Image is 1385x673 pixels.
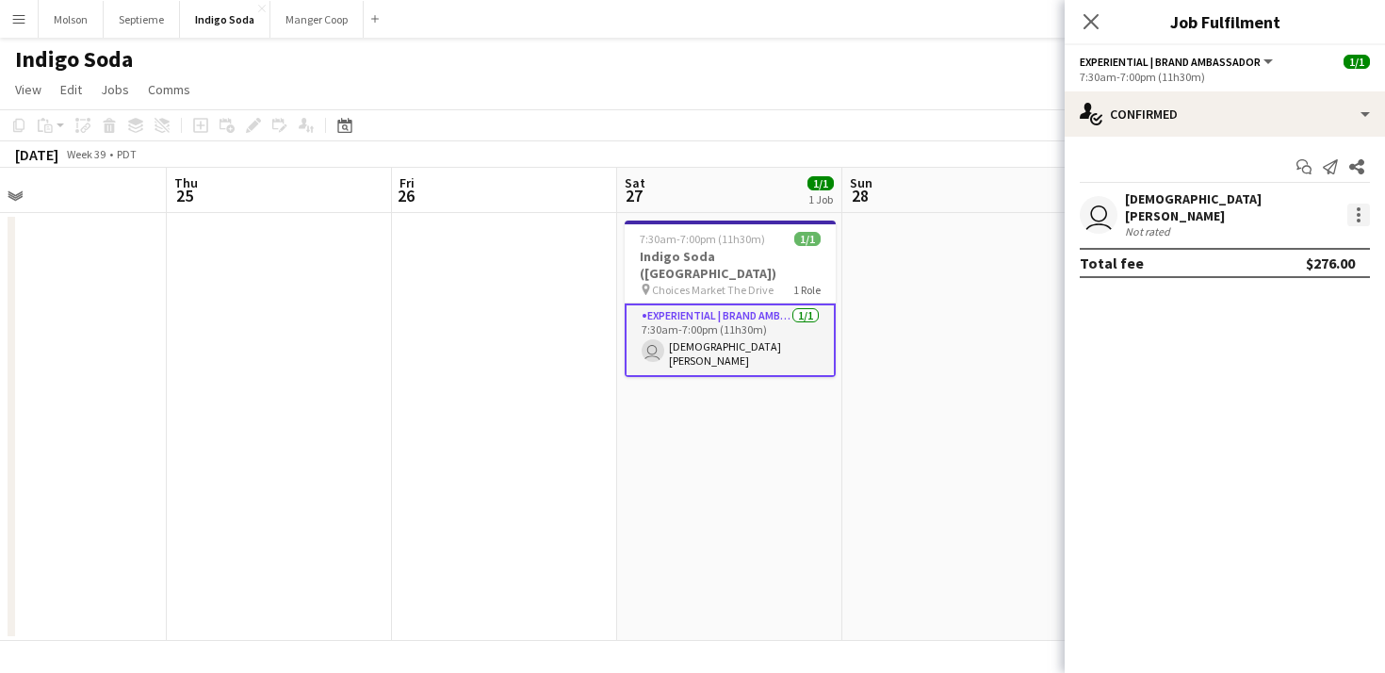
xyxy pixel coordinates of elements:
[1080,55,1276,69] button: Experiential | Brand Ambassador
[850,174,872,191] span: Sun
[60,81,82,98] span: Edit
[847,185,872,206] span: 28
[53,77,90,102] a: Edit
[625,174,645,191] span: Sat
[148,81,190,98] span: Comms
[625,248,836,282] h3: Indigo Soda ([GEOGRAPHIC_DATA])
[39,1,104,38] button: Molson
[807,176,834,190] span: 1/1
[794,232,821,246] span: 1/1
[180,1,270,38] button: Indigo Soda
[1080,55,1261,69] span: Experiential | Brand Ambassador
[93,77,137,102] a: Jobs
[1080,70,1370,84] div: 7:30am-7:00pm (11h30m)
[8,77,49,102] a: View
[397,185,415,206] span: 26
[1065,91,1385,137] div: Confirmed
[625,221,836,377] app-job-card: 7:30am-7:00pm (11h30m)1/1Indigo Soda ([GEOGRAPHIC_DATA]) Choices Market The Drive1 RoleExperienti...
[622,185,645,206] span: 27
[1080,254,1144,272] div: Total fee
[1065,9,1385,34] h3: Job Fulfilment
[101,81,129,98] span: Jobs
[140,77,198,102] a: Comms
[1306,254,1355,272] div: $276.00
[270,1,364,38] button: Manger Coop
[1125,190,1340,224] div: [DEMOGRAPHIC_DATA][PERSON_NAME]
[15,81,41,98] span: View
[174,174,198,191] span: Thu
[1344,55,1370,69] span: 1/1
[15,45,133,74] h1: Indigo Soda
[652,283,774,297] span: Choices Market The Drive
[640,232,765,246] span: 7:30am-7:00pm (11h30m)
[15,145,58,164] div: [DATE]
[171,185,198,206] span: 25
[1125,224,1174,238] div: Not rated
[104,1,180,38] button: Septieme
[399,174,415,191] span: Fri
[62,147,109,161] span: Week 39
[117,147,137,161] div: PDT
[793,283,821,297] span: 1 Role
[808,192,833,206] div: 1 Job
[625,304,836,377] app-card-role: Experiential | Brand Ambassador1/17:30am-7:00pm (11h30m) [DEMOGRAPHIC_DATA][PERSON_NAME]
